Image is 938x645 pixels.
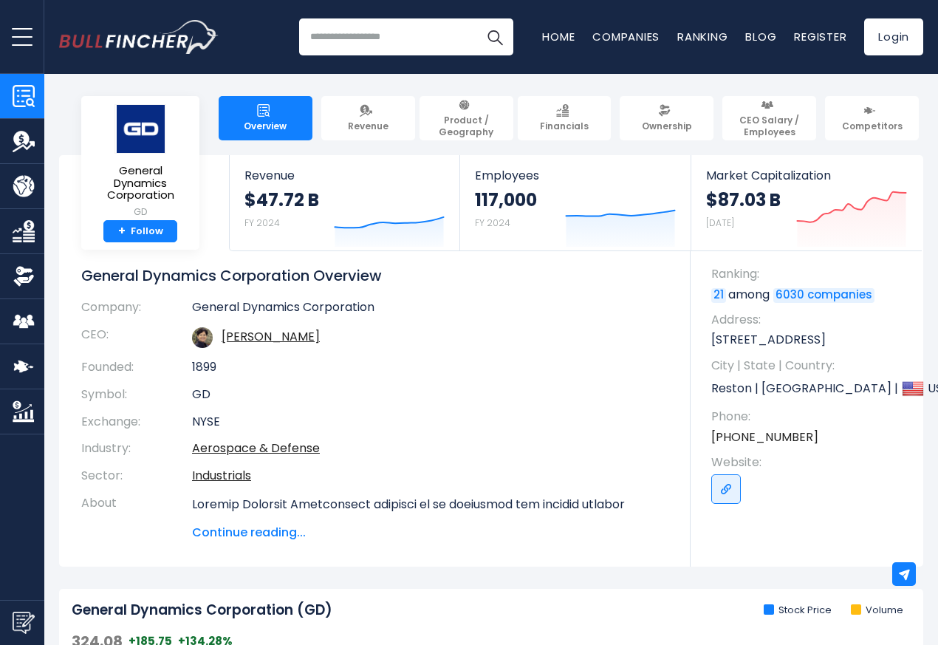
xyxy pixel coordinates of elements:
[81,409,192,436] th: Exchange:
[420,96,513,140] a: Product / Geography
[81,354,192,381] th: Founded:
[192,381,668,409] td: GD
[842,120,903,132] span: Competitors
[59,20,218,54] a: Go to homepage
[192,524,668,542] span: Continue reading...
[711,454,908,471] span: Website:
[59,20,219,54] img: Bullfincher logo
[192,409,668,436] td: NYSE
[219,96,312,140] a: Overview
[592,29,660,44] a: Companies
[475,188,537,211] strong: 117,000
[711,266,908,282] span: Ranking:
[711,378,908,400] p: Reston | [GEOGRAPHIC_DATA] | US
[691,155,922,250] a: Market Capitalization $87.03 B [DATE]
[81,463,192,490] th: Sector:
[825,96,919,140] a: Competitors
[92,103,188,220] a: General Dynamics Corporation GD
[851,604,903,617] li: Volume
[244,168,445,182] span: Revenue
[706,216,734,229] small: [DATE]
[706,188,781,211] strong: $87.03 B
[476,18,513,55] button: Search
[103,220,177,243] a: +Follow
[72,601,332,620] h2: General Dynamics Corporation (GD)
[244,188,319,211] strong: $47.72 B
[722,96,816,140] a: CEO Salary / Employees
[794,29,846,44] a: Register
[244,120,287,132] span: Overview
[321,96,415,140] a: Revenue
[93,205,188,219] small: GD
[475,168,675,182] span: Employees
[81,381,192,409] th: Symbol:
[711,474,741,504] a: Go to link
[192,327,213,348] img: phebe-n-novakovic.jpg
[711,287,908,303] p: among
[864,18,923,55] a: Login
[711,312,908,328] span: Address:
[764,604,832,617] li: Stock Price
[620,96,713,140] a: Ownership
[81,321,192,354] th: CEO:
[244,216,280,229] small: FY 2024
[81,490,192,542] th: About
[711,288,726,303] a: 21
[677,29,728,44] a: Ranking
[711,358,908,374] span: City | State | Country:
[460,155,690,250] a: Employees 117,000 FY 2024
[348,120,388,132] span: Revenue
[706,168,907,182] span: Market Capitalization
[475,216,510,229] small: FY 2024
[773,288,874,303] a: 6030 companies
[192,467,251,484] a: Industrials
[642,120,692,132] span: Ownership
[426,115,507,137] span: Product / Geography
[93,165,188,202] span: General Dynamics Corporation
[81,300,192,321] th: Company:
[518,96,612,140] a: Financials
[13,265,35,287] img: Ownership
[230,155,459,250] a: Revenue $47.72 B FY 2024
[118,225,126,238] strong: +
[711,332,908,348] p: [STREET_ADDRESS]
[192,440,320,457] a: Aerospace & Defense
[81,435,192,463] th: Industry:
[540,120,589,132] span: Financials
[542,29,575,44] a: Home
[711,409,908,425] span: Phone:
[222,328,320,345] a: ceo
[192,354,668,381] td: 1899
[711,429,818,446] a: [PHONE_NUMBER]
[192,300,668,321] td: General Dynamics Corporation
[745,29,776,44] a: Blog
[729,115,809,137] span: CEO Salary / Employees
[81,266,668,285] h1: General Dynamics Corporation Overview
